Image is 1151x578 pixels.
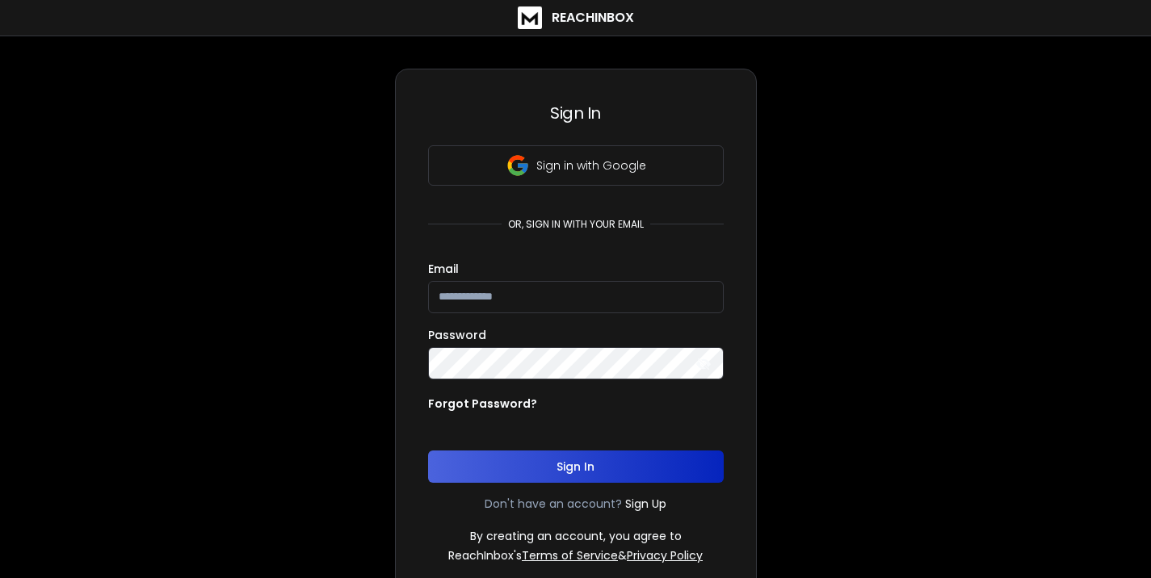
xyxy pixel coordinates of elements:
label: Password [428,329,486,341]
p: Forgot Password? [428,396,537,412]
p: Sign in with Google [536,157,646,174]
p: By creating an account, you agree to [470,528,682,544]
h1: ReachInbox [552,8,634,27]
h3: Sign In [428,102,724,124]
a: Terms of Service [522,547,618,563]
a: Privacy Policy [627,547,703,563]
button: Sign in with Google [428,145,724,186]
a: ReachInbox [518,6,634,29]
button: Sign In [428,450,724,483]
label: Email [428,263,459,274]
p: Don't have an account? [485,496,622,512]
p: ReachInbox's & [448,547,703,563]
a: Sign Up [625,496,666,512]
p: or, sign in with your email [502,218,650,231]
img: logo [518,6,542,29]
